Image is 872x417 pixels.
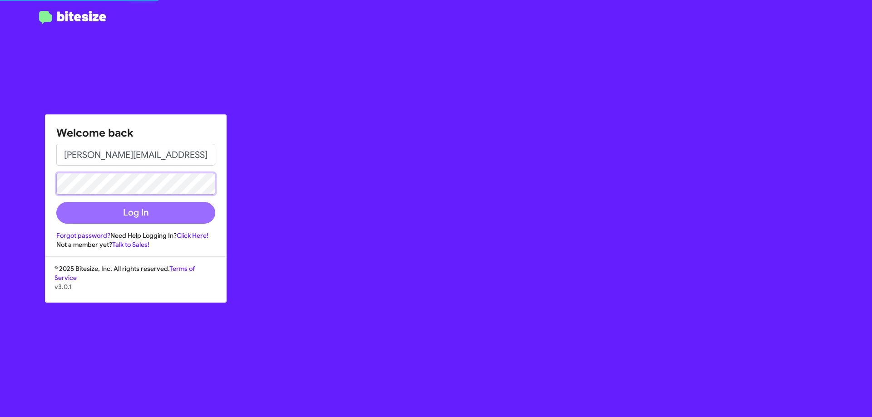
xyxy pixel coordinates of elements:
[45,264,226,302] div: © 2025 Bitesize, Inc. All rights reserved.
[177,231,208,240] a: Click Here!
[56,144,215,166] input: Email address
[56,202,215,224] button: Log In
[56,231,110,240] a: Forgot password?
[56,240,215,249] div: Not a member yet?
[54,282,217,291] p: v3.0.1
[56,126,215,140] h1: Welcome back
[112,240,149,249] a: Talk to Sales!
[56,231,215,240] div: Need Help Logging In?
